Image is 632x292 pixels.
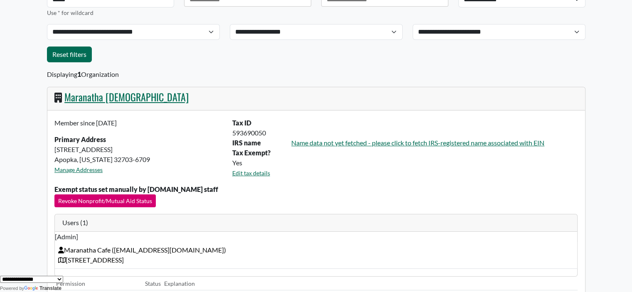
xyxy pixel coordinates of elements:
[47,47,92,62] a: Reset filters
[55,242,577,269] td: Maranatha Cafe ( [EMAIL_ADDRESS][DOMAIN_NAME] ) [STREET_ADDRESS]
[77,70,81,78] b: 1
[232,119,251,127] b: Tax ID
[54,135,106,143] strong: Primary Address
[54,118,222,128] p: Member since [DATE]
[55,232,577,242] span: [Admin]
[232,139,261,147] strong: IRS name
[54,166,103,173] a: Manage Addresses
[55,214,577,232] div: Users (1)
[54,194,156,207] button: Revoke Nonprofit/Mutual Aid Status
[64,89,189,104] a: Maranatha [DEMOGRAPHIC_DATA]
[232,149,271,157] b: Tax Exempt?
[227,128,583,138] div: 593690050
[54,185,218,193] b: Exempt status set manually by [DOMAIN_NAME] staff
[47,9,93,16] small: Use * for wildcard
[291,139,544,147] a: Name data not yet fetched - please click to fetch IRS-registered name associated with EIN
[232,169,270,177] a: Edit tax details
[24,286,39,292] img: Google Translate
[24,285,61,291] a: Translate
[227,158,583,168] div: Yes
[49,118,227,184] div: [STREET_ADDRESS] Apopka, [US_STATE] 32703-6709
